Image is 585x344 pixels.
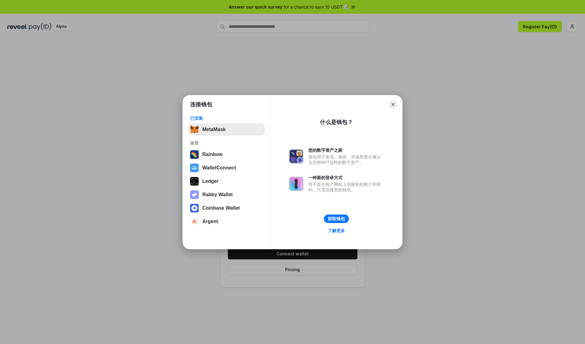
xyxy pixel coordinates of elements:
[289,176,303,191] img: svg+xml,%3Csvg%20xmlns%3D%22http%3A%2F%2Fwww.w3.org%2F2000%2Fsvg%22%20fill%3D%22none%22%20viewBox...
[188,215,265,228] button: Argent
[308,175,384,180] div: 一种新的登录方式
[328,228,345,233] div: 了解更多
[190,150,199,159] img: svg+xml,%3Csvg%20width%3D%22120%22%20height%3D%22120%22%20viewBox%3D%220%200%20120%20120%22%20fil...
[389,100,397,109] button: Close
[188,202,265,214] button: Coinbase Wallet
[202,165,236,171] div: WalletConnect
[190,217,199,226] img: svg+xml,%3Csvg%20width%3D%2228%22%20height%3D%2228%22%20viewBox%3D%220%200%2028%2028%22%20fill%3D...
[188,162,265,174] button: WalletConnect
[190,115,263,121] div: 已安装
[188,123,265,136] button: MetaMask
[190,204,199,212] img: svg+xml,%3Csvg%20width%3D%2228%22%20height%3D%2228%22%20viewBox%3D%220%200%2028%2028%22%20fill%3D...
[308,154,384,165] div: 钱包用于发送、接收、存储和显示像以太坊和NFT这样的数字资产。
[308,182,384,193] div: 而不是在每个网站上创建新的账户和密码，只需连接您的钱包。
[289,149,303,164] img: svg+xml,%3Csvg%20xmlns%3D%22http%3A%2F%2Fwww.w3.org%2F2000%2Fsvg%22%20fill%3D%22none%22%20viewBox...
[202,205,240,211] div: Coinbase Wallet
[202,219,218,224] div: Argent
[324,215,349,223] button: 获取钱包
[202,127,225,132] div: MetaMask
[324,227,349,235] a: 了解更多
[190,177,199,186] img: svg+xml,%3Csvg%20xmlns%3D%22http%3A%2F%2Fwww.w3.org%2F2000%2Fsvg%22%20width%3D%2228%22%20height%3...
[190,164,199,172] img: svg+xml,%3Csvg%20width%3D%2228%22%20height%3D%2228%22%20viewBox%3D%220%200%2028%2028%22%20fill%3D...
[308,147,384,153] div: 您的数字资产之家
[320,119,353,126] div: 什么是钱包？
[188,175,265,187] button: Ledger
[190,140,263,146] div: 推荐
[188,148,265,161] button: Rainbow
[202,179,218,184] div: Ledger
[190,190,199,199] img: svg+xml,%3Csvg%20xmlns%3D%22http%3A%2F%2Fwww.w3.org%2F2000%2Fsvg%22%20fill%3D%22none%22%20viewBox...
[328,216,345,222] div: 获取钱包
[190,125,199,134] img: svg+xml,%3Csvg%20fill%3D%22none%22%20height%3D%2233%22%20viewBox%3D%220%200%2035%2033%22%20width%...
[202,192,233,197] div: Rabby Wallet
[202,152,223,157] div: Rainbow
[188,189,265,201] button: Rabby Wallet
[190,101,212,108] h1: 连接钱包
